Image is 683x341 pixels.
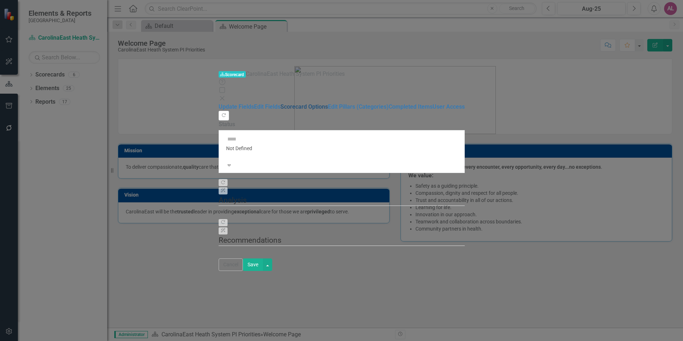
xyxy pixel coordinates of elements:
a: Update Fields [219,103,254,110]
button: Save [243,258,263,271]
a: Completed Items [389,103,433,110]
a: User Access [433,103,465,110]
label: Status [219,120,465,129]
span: Scorecard [219,71,246,78]
div: Not Defined [226,145,457,152]
legend: Analysis [219,195,465,206]
a: Edit Pillars (Categories) [328,103,389,110]
a: Edit Fields [254,103,280,110]
legend: Recommendations [219,235,465,246]
span: CarolinaEast Heath System PI Priorities [246,70,345,77]
button: Cancel [219,258,243,271]
img: Not Defined [226,133,238,145]
a: Scorecard Options [280,103,328,110]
